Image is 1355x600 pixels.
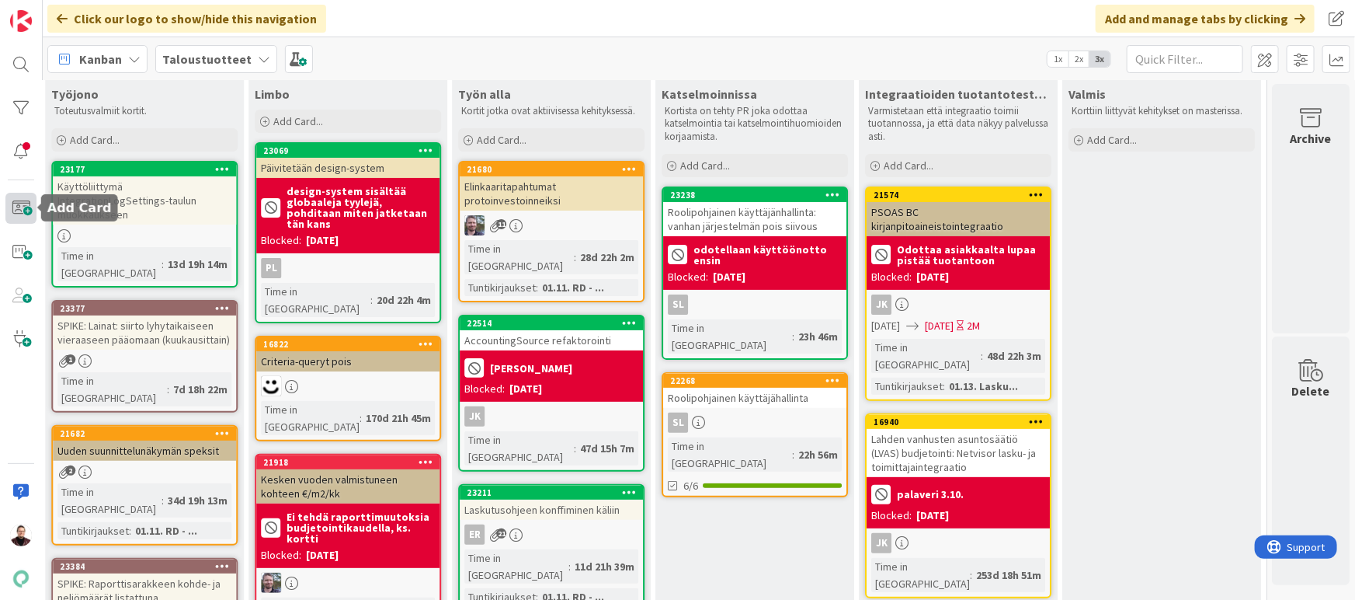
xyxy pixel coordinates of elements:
[53,441,236,461] div: Uuden suunnittelunäkymän speksit
[256,144,440,158] div: 23069
[794,446,842,463] div: 22h 56m
[868,105,1048,143] p: Varmistetaan että integraatio toimii tuotannossa, ja että data näkyy palvelussa asti.
[464,240,574,274] div: Time in [GEOGRAPHIC_DATA]
[263,145,440,156] div: 23069
[496,528,506,539] span: 21
[464,279,536,296] div: Tuntikirjaukset
[1087,133,1137,147] span: Add Card...
[467,318,643,329] div: 22514
[665,105,845,143] p: Kortista on tehty PR joka odottaa katselmointia tai katselmointihuomioiden korjaamista.
[460,162,643,211] div: 21680Elinkaaritapahtumat protoinvestoinneiksi
[1291,129,1332,148] div: Archive
[867,295,1050,315] div: JK
[867,415,1050,477] div: 16940Lahden vanhusten asuntosäätiö (LVAS) budjetointi: Netvisor lasku- ja toimittajaintegraatio
[663,413,846,433] div: sl
[464,525,485,545] div: ER
[871,339,981,373] div: Time in [GEOGRAPHIC_DATA]
[460,486,643,520] div: 23211Laskutusohjeen konffiminen käliin
[460,486,643,500] div: 23211
[871,318,900,334] span: [DATE]
[256,158,440,178] div: Päivitetään design-system
[916,508,949,524] div: [DATE]
[663,374,846,388] div: 22268
[477,133,526,147] span: Add Card...
[460,176,643,211] div: Elinkaaritapahtumat protoinvestoinneiksi
[458,86,511,102] span: Työn alla
[668,295,688,315] div: sl
[261,376,281,396] img: MH
[663,295,846,315] div: sl
[945,378,1022,395] div: 01.13. Lasku...
[60,561,236,572] div: 23384
[1089,51,1110,67] span: 3x
[867,415,1050,429] div: 16940
[574,440,576,457] span: :
[663,188,846,236] div: 23238Roolipohjainen käyttäjänhallinta: vanhan järjestelmän pois siivous
[53,176,236,225] div: Käyttöliittymä IntegrationLogSettings-taulun muokkaukseen
[1068,86,1106,102] span: Valmis
[1072,105,1252,117] p: Korttiin liittyvät kehitykset on masterissa.
[874,190,1050,201] div: 21574
[256,469,440,504] div: Kesken vuoden valmistuneen kohteen €/m2/kk
[460,215,643,235] div: TK
[256,351,440,372] div: Criteria-queryt pois
[256,573,440,593] div: TK
[57,372,167,406] div: Time in [GEOGRAPHIC_DATA]
[496,219,506,229] span: 11
[65,466,75,476] span: 2
[663,374,846,408] div: 22268Roolipohjainen käyttäjähallinta
[287,511,435,544] b: Ei tehdä raporttimuutoksia budjetointikaudella, ks. kortti
[792,328,794,345] span: :
[60,428,236,439] div: 21682
[261,547,301,563] div: Blocked:
[568,558,571,575] span: :
[663,202,846,236] div: Roolipohjainen käyttäjänhallinta: vanhan järjestelmän pois siivous
[460,406,643,427] div: JK
[162,51,252,67] b: Taloustuotteet
[713,269,745,285] div: [DATE]
[1127,45,1243,73] input: Quick Filter...
[53,560,236,574] div: 23384
[164,492,231,509] div: 34d 19h 13m
[51,86,99,102] span: Työjono
[460,162,643,176] div: 21680
[464,431,574,466] div: Time in [GEOGRAPHIC_DATA]
[263,457,440,468] div: 21918
[261,258,281,278] div: PL
[1292,382,1330,400] div: Delete
[571,558,638,575] div: 11d 21h 39m
[256,144,440,178] div: 23069Päivitetään design-system
[461,105,641,117] p: Kortit jotka ovat aktiivisessa kehityksessä.
[536,279,538,296] span: :
[668,438,792,472] div: Time in [GEOGRAPHIC_DATA]
[460,330,643,351] div: AccountingSource refaktorointi
[51,300,238,413] a: 23377SPIKE: Lainat: siirto lyhytaikaiseen vieraaseen pääomaan (kuukausittain)Time in [GEOGRAPHIC_...
[897,489,964,500] b: palaveri 3.10.
[865,86,1051,102] span: Integraatioiden tuotantotestaus
[981,347,983,365] span: :
[370,291,373,309] span: :
[460,500,643,520] div: Laskutusohjeen konffiminen käliin
[256,258,440,278] div: PL
[576,440,638,457] div: 47d 15h 7m
[792,446,794,463] span: :
[576,249,638,266] div: 28d 22h 2m
[871,295,891,315] div: JK
[794,328,842,345] div: 23h 46m
[70,133,120,147] span: Add Card...
[53,302,236,350] div: 23377SPIKE: Lainat: siirto lyhytaikaiseen vieraaseen pääomaan (kuukausittain)
[897,244,1045,266] b: Odottaa asiakkaalta lupaa pistää tuotantoon
[668,269,708,285] div: Blocked:
[256,455,440,469] div: 21918
[871,269,912,285] div: Blocked:
[668,319,792,354] div: Time in [GEOGRAPHIC_DATA]
[925,318,954,334] span: [DATE]
[670,190,846,201] div: 23238
[57,522,129,539] div: Tuntikirjaukset
[509,381,542,397] div: [DATE]
[53,162,236,225] div: 23177Käyttöliittymä IntegrationLogSettings-taulun muokkaukseen
[1068,51,1089,67] span: 2x
[683,478,698,494] span: 6/6
[1096,5,1315,33] div: Add and manage tabs by clicking
[306,547,339,563] div: [DATE]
